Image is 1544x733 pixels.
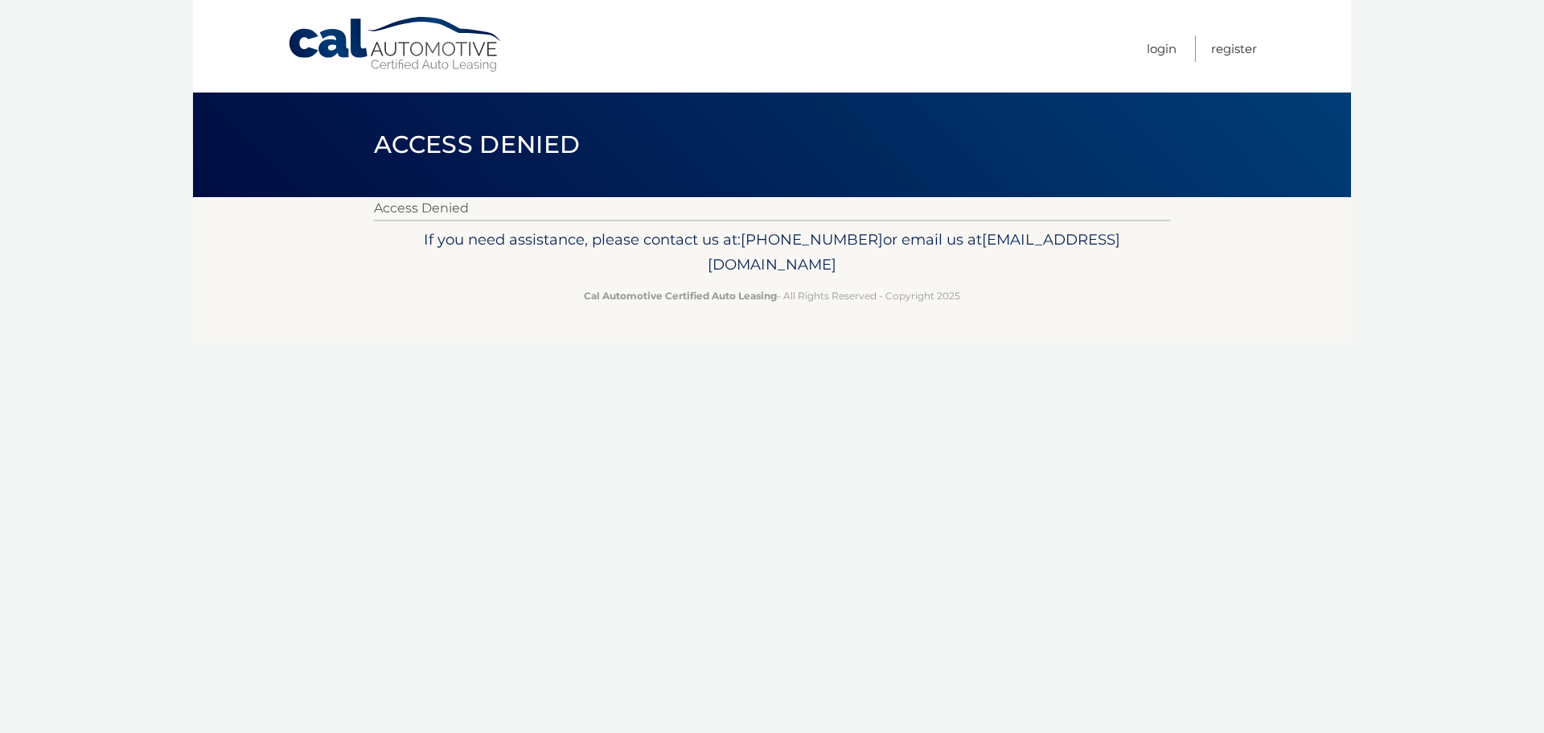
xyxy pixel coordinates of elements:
p: If you need assistance, please contact us at: or email us at [384,227,1160,278]
span: [PHONE_NUMBER] [741,230,883,249]
a: Cal Automotive [287,16,504,73]
span: Access Denied [374,130,580,159]
a: Register [1211,35,1257,62]
strong: Cal Automotive Certified Auto Leasing [584,290,777,302]
a: Login [1147,35,1176,62]
p: Access Denied [374,197,1170,220]
p: - All Rights Reserved - Copyright 2025 [384,287,1160,304]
